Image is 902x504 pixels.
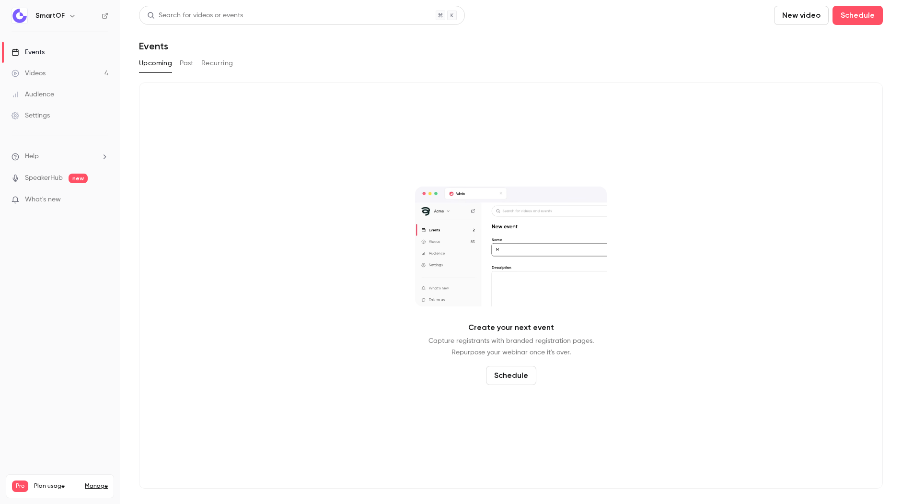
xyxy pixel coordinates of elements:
[201,56,233,71] button: Recurring
[25,173,63,183] a: SpeakerHub
[69,174,88,183] span: new
[97,196,108,204] iframe: Noticeable Trigger
[12,90,54,99] div: Audience
[833,6,883,25] button: Schedule
[34,482,79,490] span: Plan usage
[35,11,65,21] h6: SmartOF
[139,56,172,71] button: Upcoming
[85,482,108,490] a: Manage
[139,40,168,52] h1: Events
[12,8,27,23] img: SmartOF
[428,335,594,358] p: Capture registrants with branded registration pages. Repurpose your webinar once it's over.
[147,11,243,21] div: Search for videos or events
[468,322,554,333] p: Create your next event
[12,69,46,78] div: Videos
[12,481,28,492] span: Pro
[774,6,829,25] button: New video
[180,56,194,71] button: Past
[12,47,45,57] div: Events
[12,111,50,120] div: Settings
[486,366,536,385] button: Schedule
[25,152,39,162] span: Help
[25,195,61,205] span: What's new
[12,152,108,162] li: help-dropdown-opener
